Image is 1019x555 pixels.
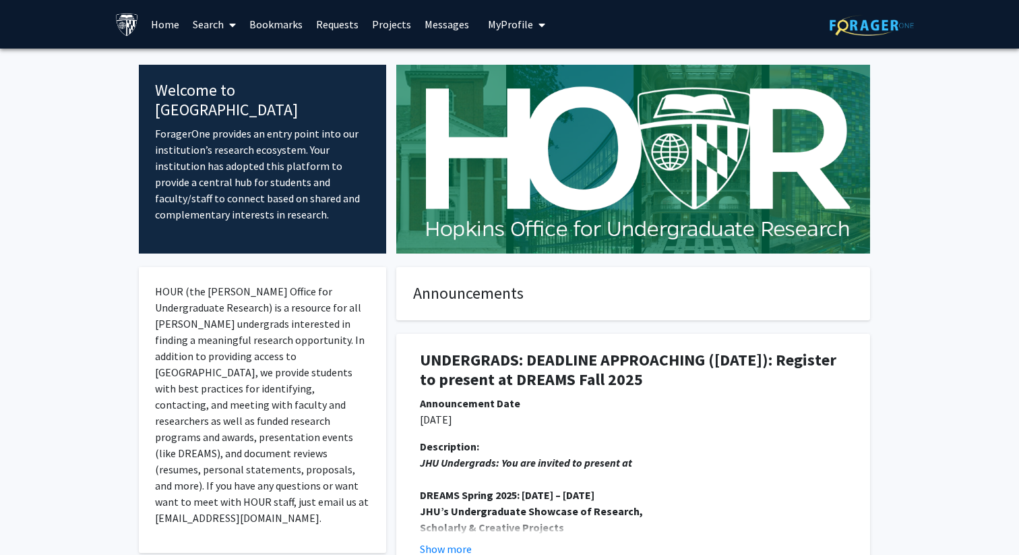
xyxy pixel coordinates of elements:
[420,456,632,469] em: JHU Undergrads: You are invited to present at
[396,65,870,254] img: Cover Image
[420,504,643,518] strong: JHU’s Undergraduate Showcase of Research,
[186,1,243,48] a: Search
[420,521,564,534] strong: Scholarly & Creative Projects
[830,15,914,36] img: ForagerOne Logo
[155,283,370,526] p: HOUR (the [PERSON_NAME] Office for Undergraduate Research) is a resource for all [PERSON_NAME] un...
[243,1,309,48] a: Bookmarks
[420,395,846,411] div: Announcement Date
[488,18,533,31] span: My Profile
[420,351,846,390] h1: UNDERGRADS: DEADLINE APPROACHING ([DATE]): Register to present at DREAMS Fall 2025
[365,1,418,48] a: Projects
[420,488,594,502] strong: DREAMS Spring 2025: [DATE] – [DATE]
[144,1,186,48] a: Home
[309,1,365,48] a: Requests
[413,284,853,303] h4: Announcements
[420,411,846,428] p: [DATE]
[155,81,370,120] h4: Welcome to [GEOGRAPHIC_DATA]
[115,13,139,36] img: Johns Hopkins University Logo
[420,438,846,455] div: Description:
[10,494,57,545] iframe: Chat
[155,125,370,223] p: ForagerOne provides an entry point into our institution’s research ecosystem. Your institution ha...
[418,1,476,48] a: Messages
